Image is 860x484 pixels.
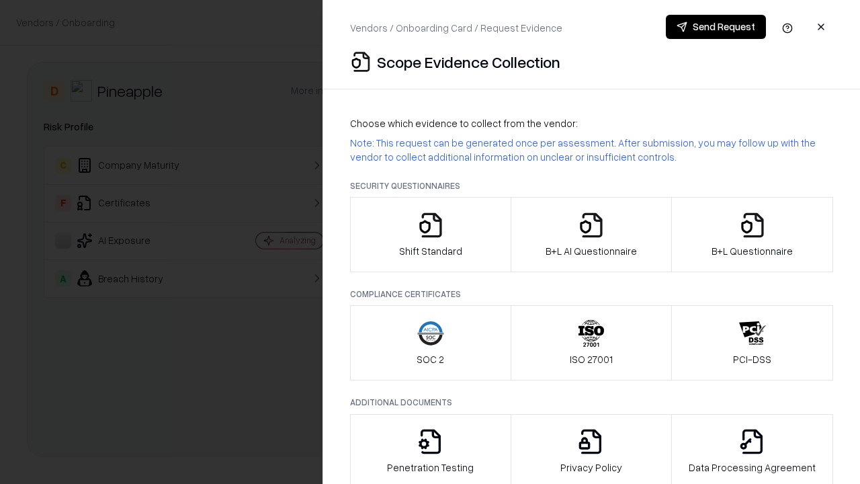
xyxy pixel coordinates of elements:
button: B+L Questionnaire [671,197,833,272]
p: Vendors / Onboarding Card / Request Evidence [350,21,562,35]
p: Privacy Policy [560,460,622,475]
p: B+L Questionnaire [712,244,793,258]
p: PCI-DSS [733,352,771,366]
button: SOC 2 [350,305,511,380]
p: Compliance Certificates [350,288,833,300]
p: Shift Standard [399,244,462,258]
p: Note: This request can be generated once per assessment. After submission, you may follow up with... [350,136,833,164]
button: ISO 27001 [511,305,673,380]
p: Penetration Testing [387,460,474,475]
p: Additional Documents [350,397,833,408]
button: Shift Standard [350,197,511,272]
button: PCI-DSS [671,305,833,380]
p: ISO 27001 [570,352,613,366]
p: Security Questionnaires [350,180,833,192]
p: Scope Evidence Collection [377,51,560,73]
p: B+L AI Questionnaire [546,244,637,258]
p: Choose which evidence to collect from the vendor: [350,116,833,130]
button: Send Request [666,15,766,39]
p: SOC 2 [417,352,444,366]
p: Data Processing Agreement [689,460,816,475]
button: B+L AI Questionnaire [511,197,673,272]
